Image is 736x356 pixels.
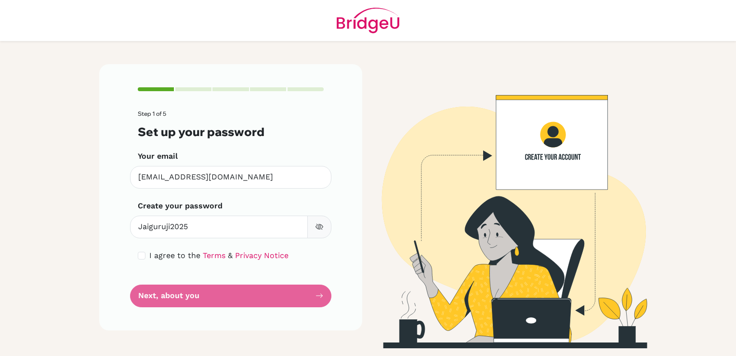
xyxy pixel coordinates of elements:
[138,125,324,139] h3: Set up your password
[235,251,289,260] a: Privacy Notice
[203,251,225,260] a: Terms
[138,151,178,162] label: Your email
[228,251,233,260] span: &
[138,110,166,117] span: Step 1 of 5
[149,251,200,260] span: I agree to the
[130,166,331,189] input: Insert your email*
[138,200,223,212] label: Create your password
